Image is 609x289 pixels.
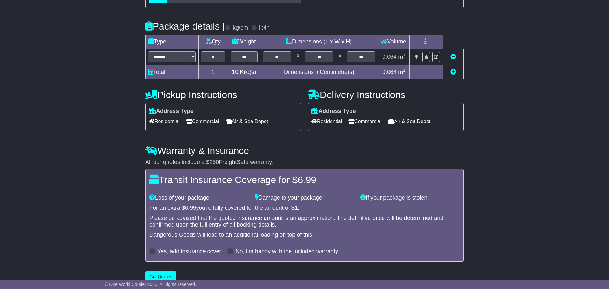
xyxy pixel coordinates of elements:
[388,116,431,126] span: Air & Sea Depot
[145,159,464,166] div: All our quotes include a $ FreightSafe warranty.
[149,116,180,126] span: Residential
[149,108,193,115] label: Address Type
[149,232,460,239] div: Dangerous Goods will lead to an additional loading on top of this.
[398,69,405,75] span: m
[235,248,338,255] label: No, I'm happy with the included warranty
[145,21,225,31] h4: Package details |
[226,116,268,126] span: Air & Sea Depot
[145,89,301,100] h4: Pickup Instructions
[145,271,176,282] button: Get Quotes
[186,116,219,126] span: Commercial
[382,54,396,60] span: 0.064
[336,49,344,65] td: x
[149,215,460,228] div: Please be advised that the quoted insurance amount is an approximation. The definitive price will...
[403,53,405,57] sup: 3
[450,69,456,75] a: Add new item
[232,69,238,75] span: 10
[228,65,260,79] td: Kilo(s)
[185,205,196,211] span: 6.99
[348,116,381,126] span: Commercial
[378,35,409,49] td: Volume
[398,54,405,60] span: m
[295,205,298,211] span: 1
[311,116,342,126] span: Residential
[105,282,196,287] span: © One World Courier 2025. All rights reserved.
[259,24,270,31] label: lb/in
[308,89,464,100] h4: Delivery Instructions
[157,248,221,255] label: Yes, add insurance cover
[199,65,228,79] td: 1
[199,35,228,49] td: Qty
[145,145,464,156] h4: Warranty & Insurance
[146,65,199,79] td: Total
[357,194,463,201] div: If your package is stolen
[209,159,219,165] span: 250
[149,174,460,185] h4: Transit Insurance Coverage for $
[298,174,316,185] span: 6.99
[252,194,357,201] div: Damage to your package
[149,205,460,212] div: For an extra $ you're fully covered for the amount of $ .
[403,68,405,73] sup: 3
[450,54,456,60] a: Remove this item
[311,108,356,115] label: Address Type
[294,49,302,65] td: x
[233,24,248,31] label: kg/cm
[260,65,378,79] td: Dimensions in Centimetre(s)
[146,194,252,201] div: Loss of your package
[260,35,378,49] td: Dimensions (L x W x H)
[228,35,260,49] td: Weight
[382,69,396,75] span: 0.064
[146,35,199,49] td: Type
